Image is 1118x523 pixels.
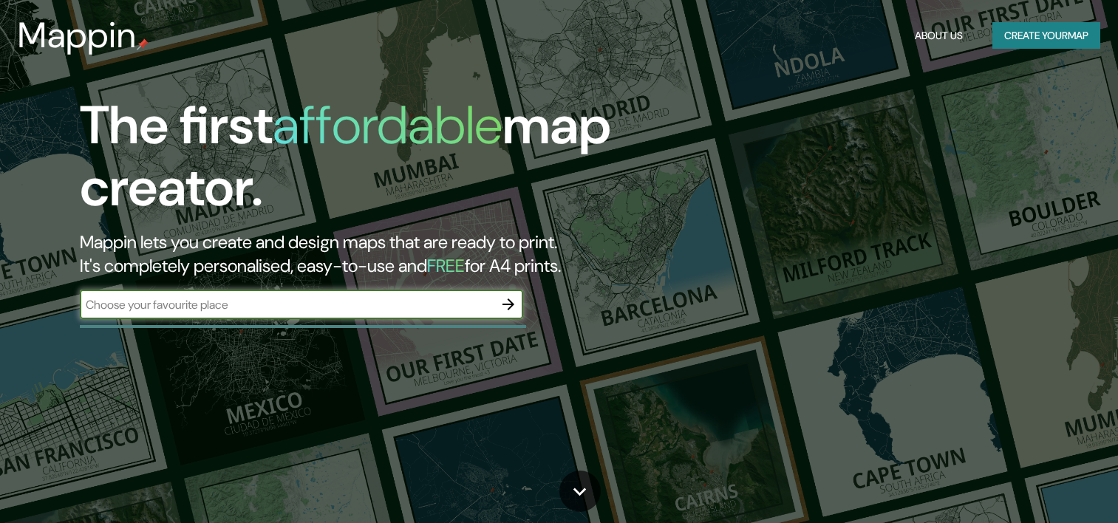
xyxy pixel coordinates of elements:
button: About Us [909,22,969,49]
h3: Mappin [18,15,137,56]
img: mappin-pin [137,38,149,50]
h1: affordable [273,91,502,160]
h2: Mappin lets you create and design maps that are ready to print. It's completely personalised, eas... [80,230,639,278]
button: Create yourmap [992,22,1100,49]
h1: The first map creator. [80,95,639,230]
h5: FREE [427,254,465,277]
input: Choose your favourite place [80,296,494,313]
